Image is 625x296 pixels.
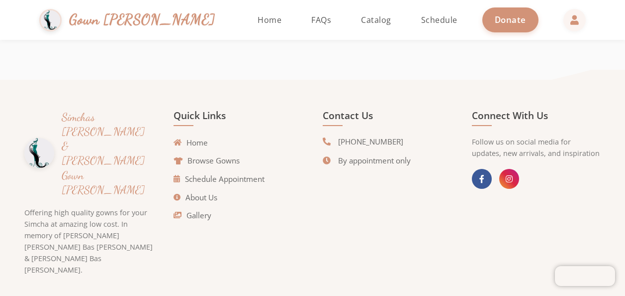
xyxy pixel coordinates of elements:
a: Schedule Appointment [174,173,265,185]
h4: Connect With Us [472,110,601,126]
a: Gown [PERSON_NAME] [39,6,225,34]
span: Gown [PERSON_NAME] [69,9,215,30]
span: FAQs [311,14,331,25]
a: About Us [174,192,217,203]
h3: Simchas [PERSON_NAME] & [PERSON_NAME] Gown [PERSON_NAME] [62,110,154,197]
img: Gown Gmach Logo [39,9,62,31]
h4: Quick Links [174,110,303,126]
h4: Contact Us [323,110,452,126]
a: Browse Gowns [174,155,240,166]
p: Offering high quality gowns for your Simcha at amazing low cost. In memory of [PERSON_NAME] [PERS... [24,207,154,276]
span: Home [258,14,281,25]
span: Schedule [421,14,457,25]
a: Donate [482,7,538,32]
img: Gown Gmach Logo [24,138,54,168]
a: Home [174,137,208,148]
span: Donate [495,14,526,25]
span: By appointment only [338,155,411,166]
a: Gallery [174,210,211,221]
span: [PHONE_NUMBER] [338,136,403,148]
iframe: Chatra live chat [555,266,615,286]
p: Follow us on social media for updates, new arrivals, and inspiration [472,136,601,159]
span: Catalog [361,14,391,25]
